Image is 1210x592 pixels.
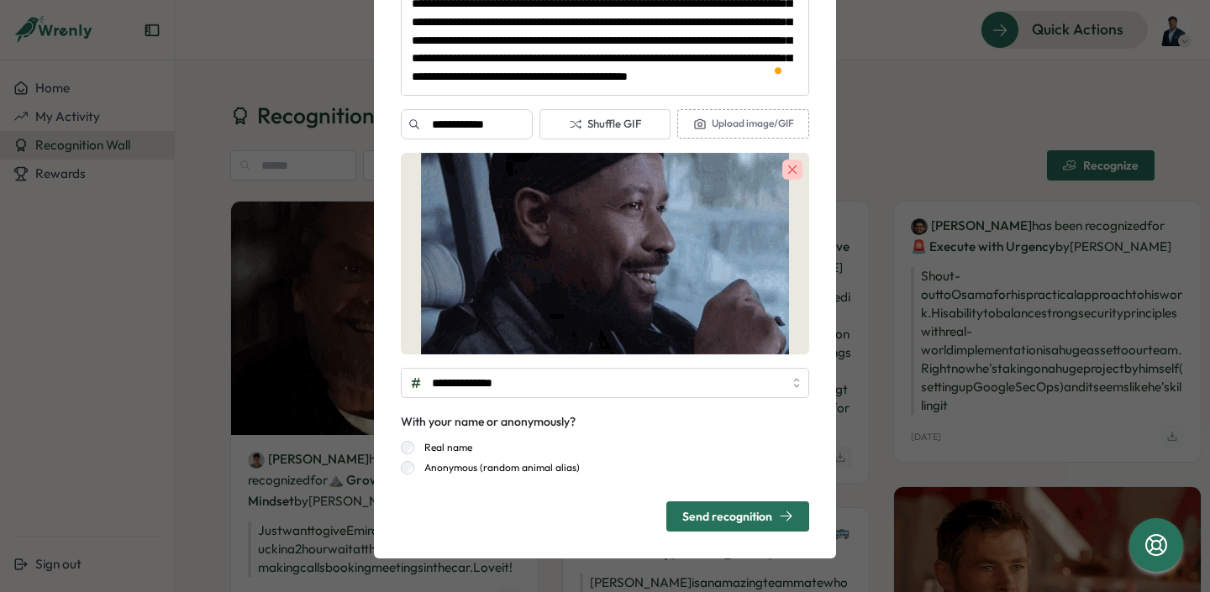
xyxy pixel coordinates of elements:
[682,509,793,523] div: Send recognition
[401,413,576,432] div: With your name or anonymously?
[666,501,809,532] button: Send recognition
[414,441,472,454] label: Real name
[569,117,641,132] span: Shuffle GIF
[401,153,809,354] img: gif
[414,461,580,474] label: Anonymous (random animal alias)
[539,109,671,139] button: Shuffle GIF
